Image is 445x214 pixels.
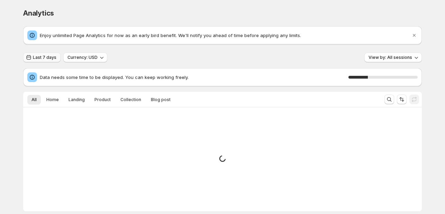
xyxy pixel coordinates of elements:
[23,53,61,62] button: Last 7 days
[94,97,111,102] span: Product
[23,9,54,17] span: Analytics
[67,55,98,60] span: Currency: USD
[40,74,348,81] span: Data needs some time to be displayed. You can keep working freely.
[46,97,59,102] span: Home
[364,53,422,62] button: View by: All sessions
[369,55,412,60] span: View by: All sessions
[31,97,37,102] span: All
[151,97,171,102] span: Blog post
[69,97,85,102] span: Landing
[40,32,411,39] p: Enjoy unlimited Page Analytics for now as an early bird benefit. We'll notify you ahead of time b...
[120,97,141,102] span: Collection
[409,30,419,40] button: Dismiss notification
[33,55,56,60] span: Last 7 days
[384,95,394,104] button: Search and filter results
[63,53,107,62] button: Currency: USD
[397,95,407,104] button: Sort the results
